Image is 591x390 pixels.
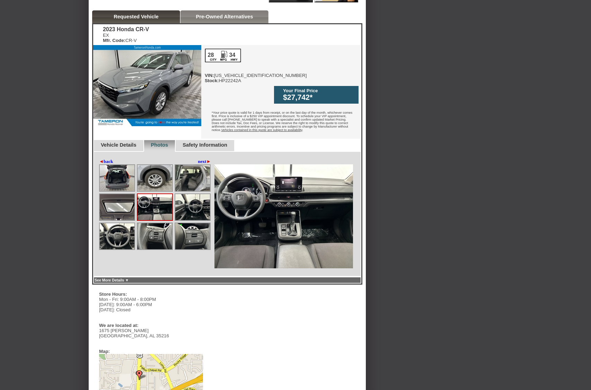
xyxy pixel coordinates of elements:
[138,194,172,220] img: Image.aspx
[229,52,236,58] div: 34
[99,292,200,297] div: Store Hours:
[99,349,110,354] div: Map:
[103,38,125,43] b: Mfr. Code:
[151,142,168,148] a: Photos
[99,297,203,312] div: Mon - Fri: 9:00AM - 8:00PM [DATE]: 9:00AM - 6:00PM [DATE]: Closed
[100,223,134,249] img: Image.aspx
[201,106,361,139] div: *Your price quote is valid for 1 days from receipt, or on the last day of the month, whichever co...
[196,14,253,19] a: Pre-Owned Alternatives
[175,223,210,249] img: Image.aspx
[183,142,227,148] a: Safety Information
[100,194,134,220] img: Image.aspx
[206,159,211,164] span: ►
[99,328,203,338] div: 1675 [PERSON_NAME] [GEOGRAPHIC_DATA], AL 35216
[99,159,104,164] span: ◄
[103,33,149,43] div: EX CR-V
[95,278,129,282] a: See More Details ▼
[100,165,134,191] img: Image.aspx
[99,159,113,164] a: ◄back
[175,194,210,220] img: Image.aspx
[283,88,355,93] div: Your Final Price
[198,159,211,164] a: next►
[101,142,136,148] a: Vehicle Details
[205,73,214,78] b: VIN:
[221,128,302,132] u: Vehicles contained in this quote are subject to availability
[205,49,307,83] div: [US_VEHICLE_IDENTIFICATION_NUMBER] HP22242A
[114,14,159,19] a: Requested Vehicle
[93,45,201,126] img: 2023 Honda CR-V
[138,165,172,191] img: Image.aspx
[99,323,200,328] div: We are located at:
[175,165,210,191] img: Image.aspx
[205,78,219,83] b: Stock:
[214,164,353,268] img: Image.aspx
[283,93,355,102] div: $27,742*
[138,223,172,249] img: Image.aspx
[103,26,149,33] div: 2023 Honda CR-V
[207,52,214,58] div: 28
